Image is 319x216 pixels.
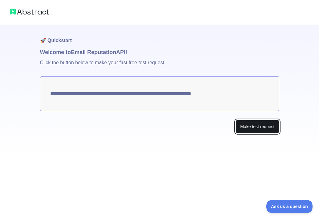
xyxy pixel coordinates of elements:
h1: Welcome to Email Reputation API! [40,48,279,57]
h1: 🚀 Quickstart [40,25,279,48]
p: Click the button below to make your first free test request. [40,57,279,76]
button: Make test request [236,120,279,134]
img: Abstract logo [10,7,49,16]
iframe: Toggle Customer Support [266,200,313,213]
